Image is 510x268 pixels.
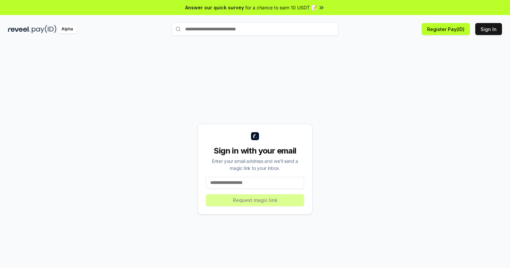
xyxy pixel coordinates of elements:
img: logo_small [251,132,259,140]
div: Alpha [58,25,77,33]
img: pay_id [32,25,56,33]
button: Register Pay(ID) [422,23,470,35]
span: for a chance to earn 10 USDT 📝 [245,4,317,11]
span: Answer our quick survey [185,4,244,11]
div: Enter your email address and we’ll send a magic link to your inbox. [206,158,304,172]
button: Sign In [475,23,502,35]
div: Sign in with your email [206,146,304,156]
img: reveel_dark [8,25,30,33]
